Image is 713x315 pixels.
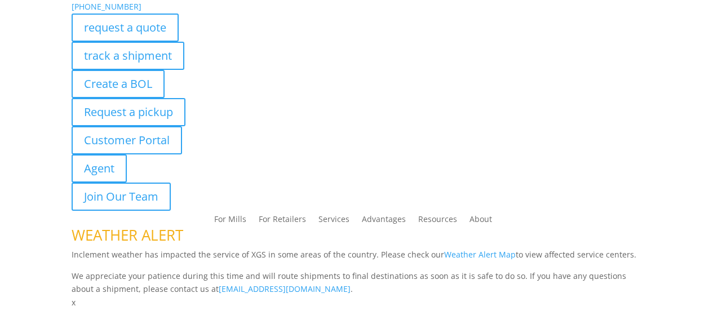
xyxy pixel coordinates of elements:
[470,215,492,228] a: About
[259,215,306,228] a: For Retailers
[418,215,457,228] a: Resources
[72,296,642,309] p: x
[72,42,184,70] a: track a shipment
[72,225,183,245] span: WEATHER ALERT
[72,126,182,154] a: Customer Portal
[219,283,351,294] a: [EMAIL_ADDRESS][DOMAIN_NAME]
[72,269,642,296] p: We appreciate your patience during this time and will route shipments to final destinations as so...
[72,70,165,98] a: Create a BOL
[72,98,185,126] a: Request a pickup
[214,215,246,228] a: For Mills
[72,183,171,211] a: Join Our Team
[72,1,141,12] a: [PHONE_NUMBER]
[72,248,642,269] p: Inclement weather has impacted the service of XGS in some areas of the country. Please check our ...
[444,249,516,260] a: Weather Alert Map
[72,154,127,183] a: Agent
[72,14,179,42] a: request a quote
[318,215,349,228] a: Services
[362,215,406,228] a: Advantages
